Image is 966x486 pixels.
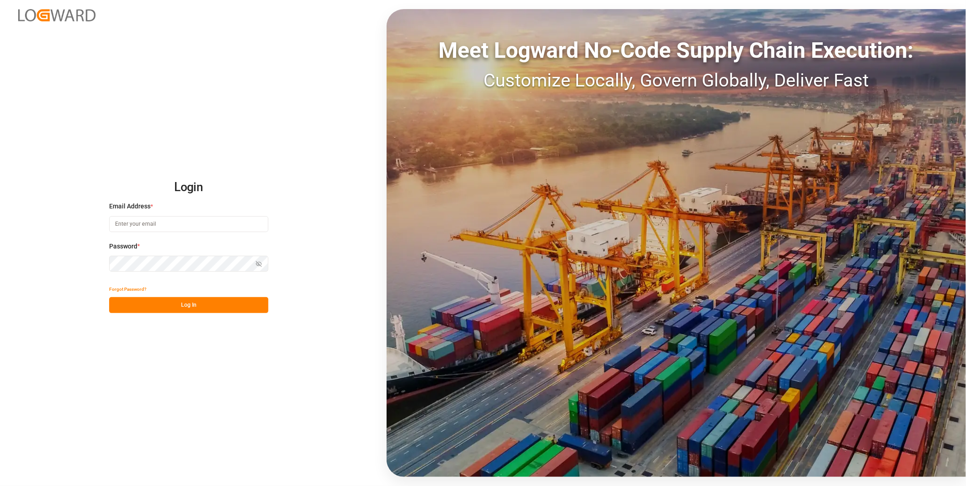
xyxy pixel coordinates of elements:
[109,202,151,211] span: Email Address
[109,216,268,232] input: Enter your email
[109,173,268,202] h2: Login
[387,34,966,67] div: Meet Logward No-Code Supply Chain Execution:
[109,281,146,297] button: Forgot Password?
[109,297,268,313] button: Log In
[109,242,137,251] span: Password
[18,9,96,21] img: Logward_new_orange.png
[387,67,966,94] div: Customize Locally, Govern Globally, Deliver Fast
